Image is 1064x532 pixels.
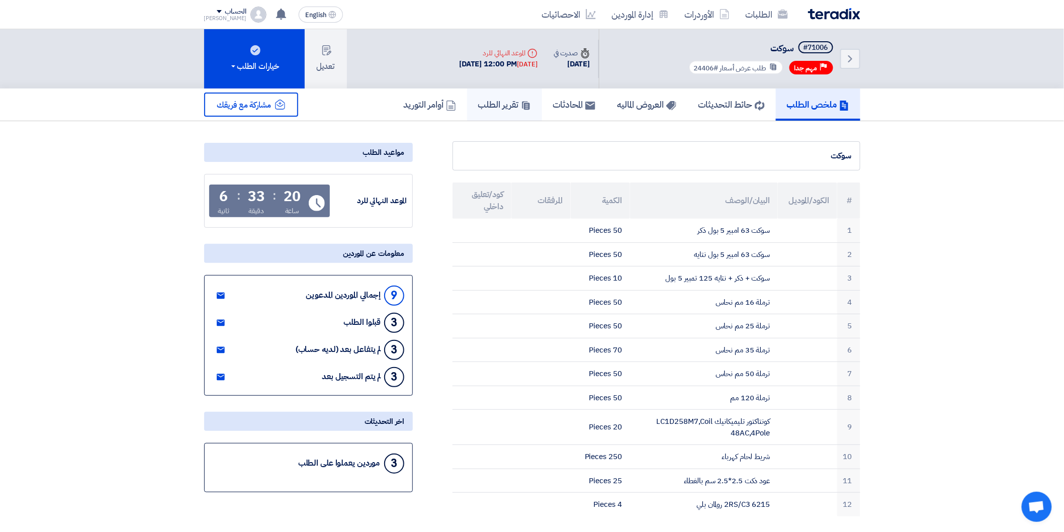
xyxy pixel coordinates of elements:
div: 3 [384,313,404,333]
span: English [305,12,326,19]
div: 6 [219,190,228,204]
td: سوكت 63 امبير 5 بول نتايه [630,242,778,267]
div: اخر التحديثات [204,412,413,431]
td: سوكت 63 امبير 5 بول ذكر [630,219,778,242]
a: إدارة الموردين [604,3,677,26]
span: مهم جدا [794,63,818,73]
td: 4 Pieces [571,493,630,516]
a: أوامر التوريد [393,88,467,121]
th: المرفقات [511,183,571,219]
h5: ملخص الطلب [787,99,849,110]
td: 10 [837,445,860,469]
a: حائط التحديثات [687,88,776,121]
a: العروض الماليه [606,88,687,121]
button: تعديل [305,29,347,88]
td: سوكت + ذكر + نتايه 125 تمبير 5 بول [630,267,778,291]
span: سوكت [771,41,794,55]
h5: تقرير الطلب [478,99,531,110]
div: ساعة [285,206,300,216]
td: 3 [837,267,860,291]
div: 3 [384,340,404,360]
td: 8 [837,386,860,410]
div: #71006 [804,44,828,51]
div: 20 [284,190,301,204]
div: [DATE] [517,59,538,69]
div: لم يتفاعل بعد (لديه حساب) [296,345,381,354]
img: profile_test.png [250,7,267,23]
td: 50 Pieces [571,290,630,314]
div: [DATE] 12:00 PM [459,58,538,70]
div: [PERSON_NAME] [204,16,247,21]
th: البيان/الوصف [630,183,778,219]
td: 9 [837,410,860,445]
div: لم يتم التسجيل بعد [322,372,381,382]
div: 3 [384,367,404,387]
td: 2RS/C3 6215 رولمان بلي [630,493,778,516]
div: مواعيد الطلب [204,143,413,162]
span: #24406 [694,63,719,73]
td: شريط لحام كهرباء [630,445,778,469]
div: الحساب [225,8,246,16]
div: الموعد النهائي للرد [332,195,407,207]
div: [DATE] [554,58,590,70]
div: معلومات عن الموردين [204,244,413,263]
td: 5 [837,314,860,338]
a: ملخص الطلب [776,88,860,121]
button: English [299,7,343,23]
td: 7 [837,362,860,386]
div: موردين يعملوا على الطلب [298,459,380,468]
th: كود/تعليق داخلي [453,183,512,219]
div: الموعد النهائي للرد [459,48,538,58]
div: دقيقة [249,206,264,216]
div: قبلوا الطلب [344,318,381,327]
div: خيارات الطلب [229,60,280,72]
a: الأوردرات [677,3,738,26]
div: إجمالي الموردين المدعوين [306,291,381,300]
td: ترملة 16 مم نحاس [630,290,778,314]
h5: سوكت [687,41,835,55]
span: طلب عرض أسعار [720,63,767,73]
td: 50 Pieces [571,219,630,242]
a: المحادثات [542,88,606,121]
td: 50 Pieces [571,362,630,386]
div: : [237,187,240,205]
h5: العروض الماليه [617,99,676,110]
td: 250 Pieces [571,445,630,469]
td: 20 Pieces [571,410,630,445]
td: كونتاكتور تليميكانيك LC1D258M7,Coil 48AC,4Pole [630,410,778,445]
td: 25 Pieces [571,469,630,493]
td: 50 Pieces [571,314,630,338]
td: ترملة 50 مم نحاس [630,362,778,386]
h5: أوامر التوريد [404,99,456,110]
td: 1 [837,219,860,242]
td: ترملة 35 مم نحاس [630,338,778,362]
td: 70 Pieces [571,338,630,362]
th: الكود/الموديل [778,183,837,219]
td: 11 [837,469,860,493]
h5: المحادثات [553,99,595,110]
div: 3 [384,454,404,474]
div: 9 [384,286,404,306]
h5: حائط التحديثات [698,99,765,110]
td: عود دكت 2.5*2.5 سم بالغطاء [630,469,778,493]
td: 10 Pieces [571,267,630,291]
div: : [273,187,276,205]
div: ثانية [218,206,229,216]
div: سوكت [461,150,852,162]
span: مشاركة مع فريقك [217,99,272,111]
div: صدرت في [554,48,590,58]
th: الكمية [571,183,630,219]
img: Teradix logo [808,8,860,20]
td: 2 [837,242,860,267]
td: 12 [837,493,860,516]
a: الاحصائيات [534,3,604,26]
td: ترملة 120 مم [630,386,778,410]
a: Open chat [1022,492,1052,522]
td: 6 [837,338,860,362]
a: الطلبات [738,3,796,26]
td: 50 Pieces [571,242,630,267]
button: خيارات الطلب [204,29,305,88]
td: 4 [837,290,860,314]
div: 33 [248,190,265,204]
td: ترملة 25 مم نحاس [630,314,778,338]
